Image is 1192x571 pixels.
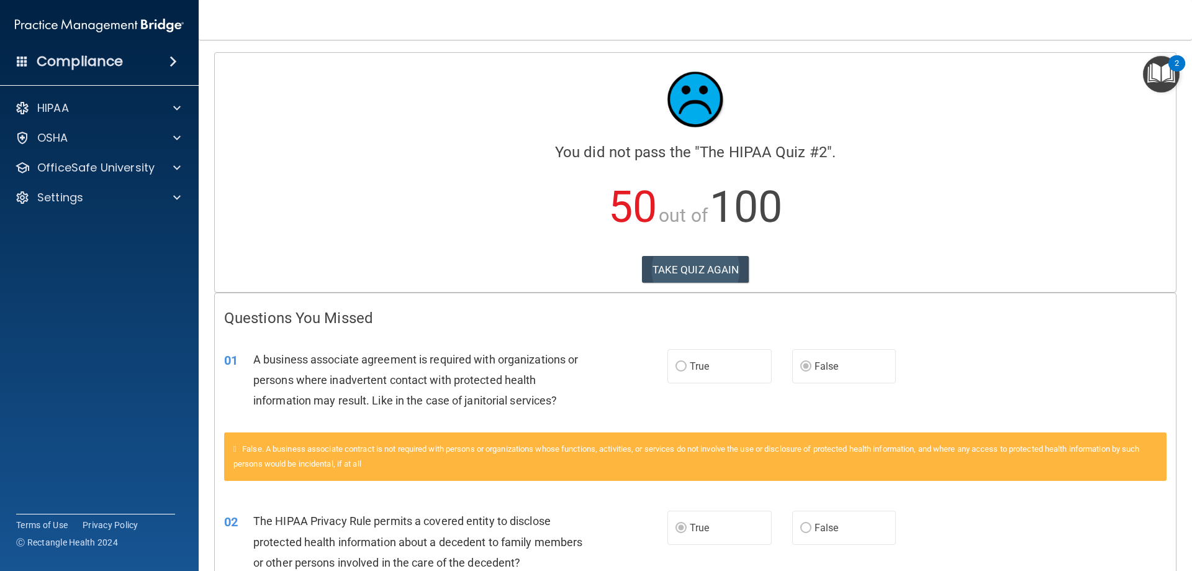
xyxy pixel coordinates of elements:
[815,522,839,534] span: False
[224,514,238,529] span: 02
[675,362,687,372] input: True
[1130,485,1177,532] iframe: Drift Widget Chat Controller
[815,360,839,372] span: False
[37,130,68,145] p: OSHA
[800,362,811,372] input: False
[16,536,118,549] span: Ⓒ Rectangle Health 2024
[15,101,181,116] a: HIPAA
[37,160,155,175] p: OfficeSafe University
[253,514,582,569] span: The HIPAA Privacy Rule permits a covered entity to disclose protected health information about a ...
[700,144,827,161] span: The HIPAA Quiz #2
[15,130,181,145] a: OSHA
[710,181,782,232] span: 100
[675,524,687,533] input: True
[659,204,708,226] span: out of
[224,310,1167,326] h4: Questions You Missed
[15,13,184,38] img: PMB logo
[1175,63,1179,80] div: 2
[800,524,811,533] input: False
[37,53,123,70] h4: Compliance
[224,144,1167,160] h4: You did not pass the " ".
[83,519,138,531] a: Privacy Policy
[37,190,83,205] p: Settings
[233,444,1140,468] span: False. A business associate contract is not required with persons or organizations whose function...
[608,181,657,232] span: 50
[15,190,181,205] a: Settings
[690,360,709,372] span: True
[1143,56,1180,93] button: Open Resource Center, 2 new notifications
[15,160,181,175] a: OfficeSafe University
[642,256,749,283] button: TAKE QUIZ AGAIN
[690,522,709,534] span: True
[37,101,69,116] p: HIPAA
[16,519,68,531] a: Terms of Use
[224,353,238,368] span: 01
[658,62,733,137] img: sad_face.ecc698e2.jpg
[253,353,578,407] span: A business associate agreement is required with organizations or persons where inadvertent contac...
